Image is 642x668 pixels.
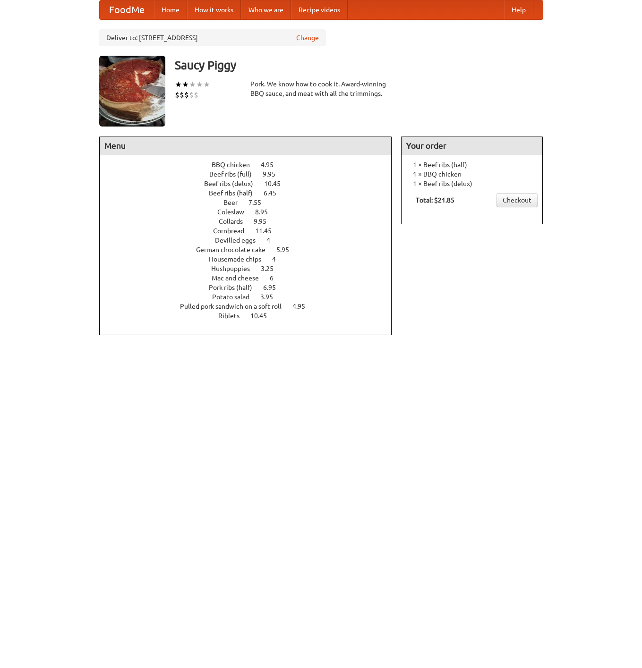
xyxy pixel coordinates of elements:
[217,208,254,216] span: Coleslaw
[189,79,196,90] li: ★
[209,170,293,178] a: Beef ribs (full) 9.95
[255,227,281,235] span: 11.45
[402,136,542,155] h4: Your order
[261,265,283,272] span: 3.25
[215,237,265,244] span: Devilled eggs
[266,237,280,244] span: 4
[175,90,180,100] li: $
[100,136,392,155] h4: Menu
[215,237,288,244] a: Devilled eggs 4
[218,312,249,320] span: Riblets
[217,208,285,216] a: Coleslaw 8.95
[154,0,187,19] a: Home
[209,255,293,263] a: Housemade chips 4
[187,0,241,19] a: How it works
[194,90,198,100] li: $
[212,293,259,301] span: Potato salad
[292,303,315,310] span: 4.95
[250,312,276,320] span: 10.45
[248,199,271,206] span: 7.55
[272,255,285,263] span: 4
[241,0,291,19] a: Who we are
[406,179,538,188] li: 1 × Beef ribs (delux)
[254,218,276,225] span: 9.95
[211,265,259,272] span: Hushpuppies
[209,170,261,178] span: Beef ribs (full)
[99,29,326,46] div: Deliver to: [STREET_ADDRESS]
[180,303,323,310] a: Pulled pork sandwich on a soft roll 4.95
[291,0,348,19] a: Recipe videos
[406,169,538,179] li: 1 × BBQ chicken
[213,227,254,235] span: Cornbread
[196,246,275,254] span: German chocolate cake
[204,180,263,187] span: Beef ribs (delux)
[276,246,299,254] span: 5.95
[416,196,454,204] b: Total: $21.85
[212,274,291,282] a: Mac and cheese 6
[260,293,282,301] span: 3.95
[212,274,268,282] span: Mac and cheese
[213,227,289,235] a: Cornbread 11.45
[261,161,283,169] span: 4.95
[496,193,538,207] a: Checkout
[182,79,189,90] li: ★
[209,189,294,197] a: Beef ribs (half) 6.45
[209,255,271,263] span: Housemade chips
[223,199,279,206] a: Beer 7.55
[189,90,194,100] li: $
[180,303,291,310] span: Pulled pork sandwich on a soft roll
[209,189,262,197] span: Beef ribs (half)
[196,79,203,90] li: ★
[99,56,165,127] img: angular.jpg
[223,199,247,206] span: Beer
[184,90,189,100] li: $
[406,160,538,169] li: 1 × Beef ribs (half)
[209,284,262,291] span: Pork ribs (half)
[212,161,259,169] span: BBQ chicken
[100,0,154,19] a: FoodMe
[203,79,210,90] li: ★
[175,56,543,75] h3: Saucy Piggy
[209,284,293,291] a: Pork ribs (half) 6.95
[255,208,277,216] span: 8.95
[218,312,284,320] a: Riblets 10.45
[250,79,392,98] div: Pork. We know how to cook it. Award-winning BBQ sauce, and meat with all the trimmings.
[212,161,291,169] a: BBQ chicken 4.95
[175,79,182,90] li: ★
[196,246,307,254] a: German chocolate cake 5.95
[219,218,284,225] a: Collards 9.95
[264,189,286,197] span: 6.45
[263,284,285,291] span: 6.95
[296,33,319,42] a: Change
[204,180,298,187] a: Beef ribs (delux) 10.45
[211,265,291,272] a: Hushpuppies 3.25
[212,293,291,301] a: Potato salad 3.95
[270,274,283,282] span: 6
[264,180,290,187] span: 10.45
[263,170,285,178] span: 9.95
[180,90,184,100] li: $
[504,0,533,19] a: Help
[219,218,252,225] span: Collards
